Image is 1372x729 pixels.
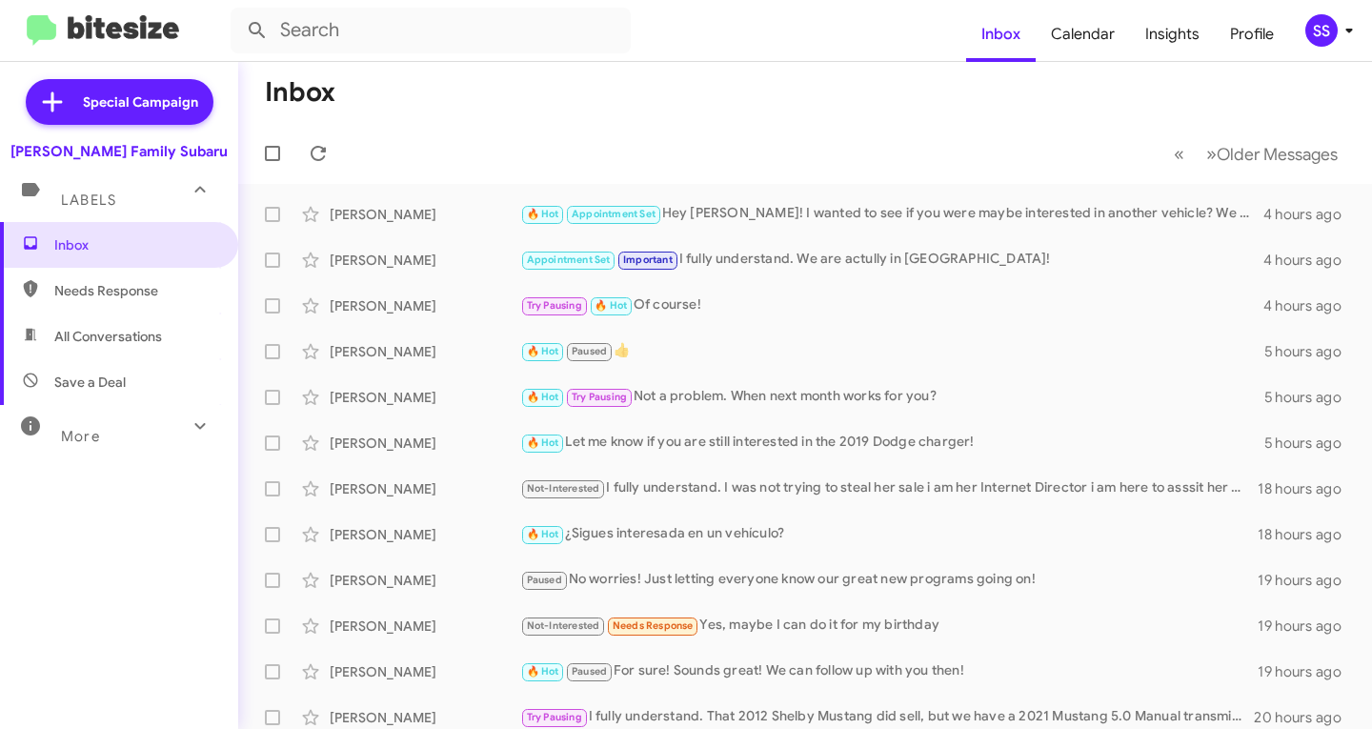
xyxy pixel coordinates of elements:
div: [PERSON_NAME] [330,571,520,590]
div: 18 hours ago [1258,525,1357,544]
button: SS [1289,14,1351,47]
span: Needs Response [613,619,694,632]
div: SS [1305,14,1338,47]
div: Of course! [520,294,1263,316]
a: Insights [1130,7,1215,62]
div: [PERSON_NAME] [330,479,520,498]
div: 19 hours ago [1258,662,1357,681]
span: 🔥 Hot [527,208,559,220]
span: Try Pausing [572,391,627,403]
span: All Conversations [54,327,162,346]
a: Inbox [966,7,1036,62]
div: [PERSON_NAME] [330,342,520,361]
span: Paused [527,574,562,586]
div: Let me know if you are still interested in the 2019 Dodge charger! [520,432,1264,454]
div: 18 hours ago [1258,479,1357,498]
span: Not-Interested [527,482,600,495]
span: Try Pausing [527,711,582,723]
span: Save a Deal [54,373,126,392]
span: 🔥 Hot [527,436,559,449]
nav: Page navigation example [1163,134,1349,173]
div: Yes, maybe I can do it for my birthday [520,615,1258,637]
div: 4 hours ago [1263,296,1357,315]
div: [PERSON_NAME] [330,662,520,681]
span: Appointment Set [527,253,611,266]
div: [PERSON_NAME] [330,434,520,453]
span: Labels [61,192,116,209]
div: I fully understand. I was not trying to steal her sale i am her Internet Director i am here to as... [520,477,1258,499]
span: Paused [572,665,607,678]
div: 19 hours ago [1258,571,1357,590]
a: Calendar [1036,7,1130,62]
span: Paused [572,345,607,357]
div: Hey [PERSON_NAME]! I wanted to see if you were maybe interested in another vehicle? We might have... [520,203,1263,225]
h1: Inbox [265,77,335,108]
div: Not a problem. When next month works for you? [520,386,1264,408]
button: Previous [1162,134,1196,173]
div: 20 hours ago [1254,708,1357,727]
span: Inbox [54,235,216,254]
span: 🔥 Hot [527,665,559,678]
div: 4 hours ago [1263,205,1357,224]
div: ¿Sigues interesada en un vehículo? [520,523,1258,545]
a: Profile [1215,7,1289,62]
span: Older Messages [1217,144,1338,165]
span: Needs Response [54,281,216,300]
div: I fully understand. We are actully in [GEOGRAPHIC_DATA]! [520,249,1263,271]
div: [PERSON_NAME] [330,617,520,636]
span: 🔥 Hot [527,345,559,357]
div: No worries! Just letting everyone know our great new programs going on! [520,569,1258,591]
button: Next [1195,134,1349,173]
div: 4 hours ago [1263,251,1357,270]
span: 🔥 Hot [595,299,627,312]
div: [PERSON_NAME] [330,525,520,544]
span: Not-Interested [527,619,600,632]
div: [PERSON_NAME] [330,205,520,224]
a: Special Campaign [26,79,213,125]
input: Search [231,8,631,53]
div: [PERSON_NAME] Family Subaru [10,142,228,161]
span: More [61,428,100,445]
span: Try Pausing [527,299,582,312]
div: [PERSON_NAME] [330,296,520,315]
div: I fully understand. That 2012 Shelby Mustang did sell, but we have a 2021 Mustang 5.0 Manual tran... [520,706,1254,728]
div: [PERSON_NAME] [330,388,520,407]
div: [PERSON_NAME] [330,708,520,727]
span: » [1206,142,1217,166]
span: Special Campaign [83,92,198,111]
div: [PERSON_NAME] [330,251,520,270]
div: 👍 [520,340,1264,362]
div: For sure! Sounds great! We can follow up with you then! [520,660,1258,682]
div: 19 hours ago [1258,617,1357,636]
span: 🔥 Hot [527,391,559,403]
span: 🔥 Hot [527,528,559,540]
span: Important [623,253,673,266]
span: « [1174,142,1184,166]
span: Appointment Set [572,208,656,220]
div: 5 hours ago [1264,342,1357,361]
div: 5 hours ago [1264,434,1357,453]
div: 5 hours ago [1264,388,1357,407]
